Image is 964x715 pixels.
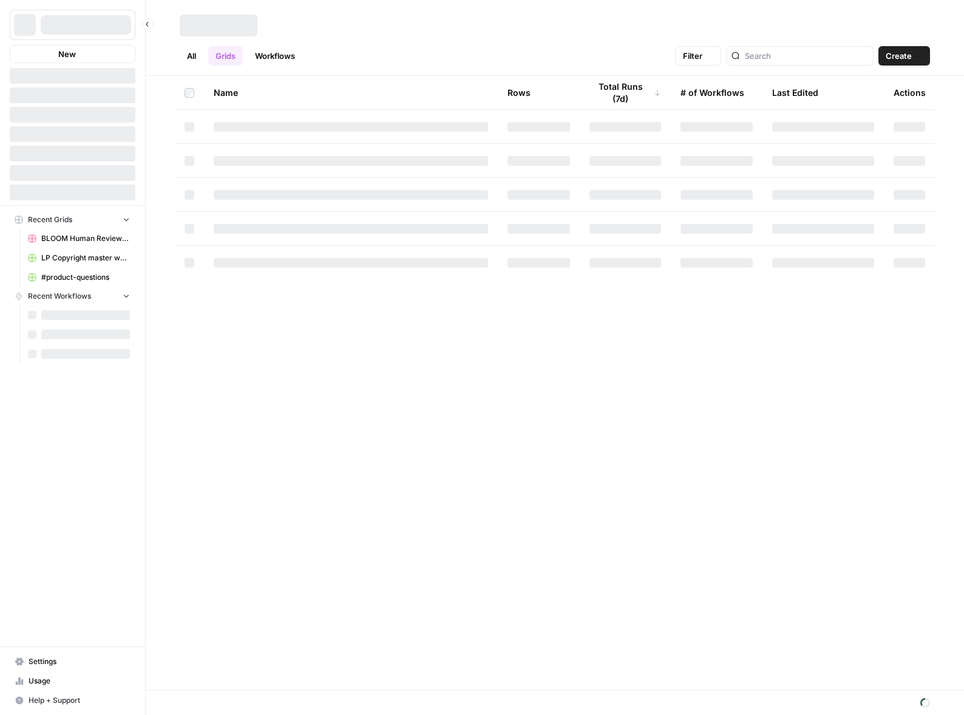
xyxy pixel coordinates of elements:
[10,671,135,691] a: Usage
[248,46,302,66] a: Workflows
[22,248,135,268] a: LP Copyright master workflow Grid
[208,46,243,66] a: Grids
[41,272,130,283] span: #product-questions
[878,46,930,66] button: Create
[214,76,488,109] div: Name
[507,76,531,109] div: Rows
[58,48,76,60] span: New
[10,691,135,710] button: Help + Support
[886,50,912,62] span: Create
[28,291,91,302] span: Recent Workflows
[41,233,130,244] span: BLOOM Human Review (ver2)
[29,676,130,686] span: Usage
[10,211,135,229] button: Recent Grids
[41,252,130,263] span: LP Copyright master workflow Grid
[29,695,130,706] span: Help + Support
[29,656,130,667] span: Settings
[10,652,135,671] a: Settings
[10,287,135,305] button: Recent Workflows
[745,50,868,62] input: Search
[28,214,72,225] span: Recent Grids
[180,46,203,66] a: All
[22,268,135,287] a: #product-questions
[589,76,661,109] div: Total Runs (7d)
[772,76,818,109] div: Last Edited
[22,229,135,248] a: BLOOM Human Review (ver2)
[675,46,721,66] button: Filter
[683,50,702,62] span: Filter
[894,76,926,109] div: Actions
[10,45,135,63] button: New
[681,76,744,109] div: # of Workflows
